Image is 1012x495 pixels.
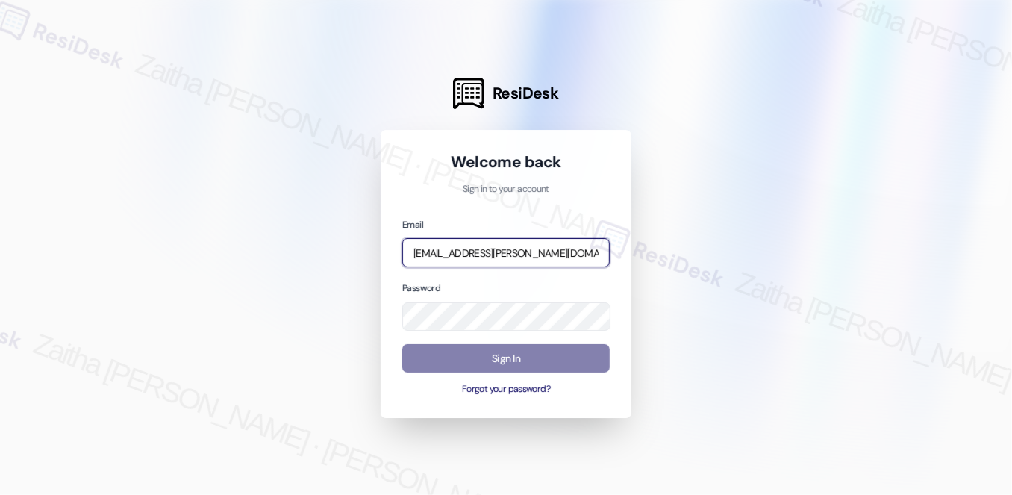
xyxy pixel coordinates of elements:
h1: Welcome back [402,152,610,172]
button: Sign In [402,344,610,373]
span: ResiDesk [493,83,559,104]
p: Sign in to your account [402,183,610,196]
label: Password [402,282,440,294]
img: ResiDesk Logo [453,78,484,109]
input: name@example.com [402,238,610,267]
button: Forgot your password? [402,383,610,396]
label: Email [402,219,423,231]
